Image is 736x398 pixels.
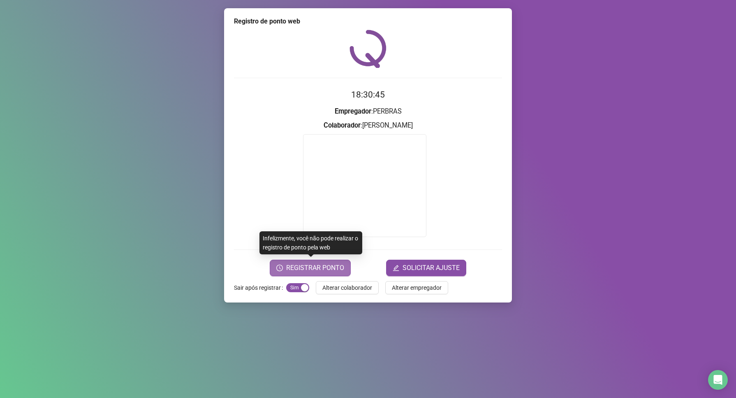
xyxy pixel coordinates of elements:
[316,281,379,294] button: Alterar colaborador
[392,283,442,292] span: Alterar empregador
[286,263,344,273] span: REGISTRAR PONTO
[351,90,385,100] time: 18:30:45
[234,16,502,26] div: Registro de ponto web
[393,265,399,271] span: edit
[234,281,286,294] label: Sair após registrar
[708,370,728,390] div: Open Intercom Messenger
[270,260,351,276] button: REGISTRAR PONTO
[349,30,387,68] img: QRPoint
[276,265,283,271] span: clock-circle
[385,281,448,294] button: Alterar empregador
[234,106,502,117] h3: : PERBRAS
[335,107,371,115] strong: Empregador
[234,120,502,131] h3: : [PERSON_NAME]
[324,121,361,129] strong: Colaborador
[322,283,372,292] span: Alterar colaborador
[386,260,466,276] button: editSOLICITAR AJUSTE
[403,263,460,273] span: SOLICITAR AJUSTE
[259,231,362,254] div: Infelizmente, você não pode realizar o registro de ponto pela web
